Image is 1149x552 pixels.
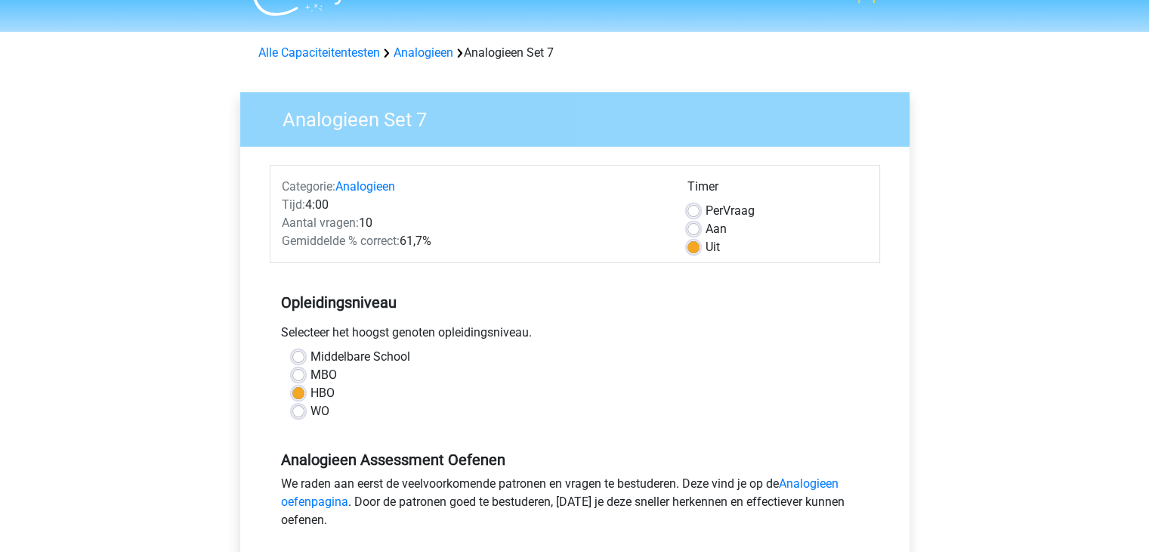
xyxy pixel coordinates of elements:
h5: Analogieen Assessment Oefenen [281,451,869,469]
label: WO [310,402,329,420]
div: 4:00 [270,196,676,214]
span: Gemiddelde % correct: [282,234,400,248]
h3: Analogieen Set 7 [264,102,898,132]
div: Timer [687,178,868,202]
div: Analogieen Set 7 [252,44,897,62]
label: Aan [706,220,727,238]
label: MBO [310,366,337,384]
a: Analogieen [335,179,395,194]
span: Per [706,203,723,218]
a: Alle Capaciteitentesten [258,45,380,60]
label: Vraag [706,202,755,220]
span: Aantal vragen: [282,216,359,230]
a: Analogieen [394,45,453,60]
div: 10 [270,214,676,232]
label: Uit [706,238,720,256]
label: Middelbare School [310,348,410,366]
span: Tijd: [282,197,305,212]
div: Selecteer het hoogst genoten opleidingsniveau. [270,324,880,348]
div: We raden aan eerst de veelvoorkomende patronen en vragen te bestuderen. Deze vind je op de . Door... [270,475,880,535]
div: 61,7% [270,232,676,250]
label: HBO [310,384,335,402]
h5: Opleidingsniveau [281,287,869,318]
span: Categorie: [282,179,335,194]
